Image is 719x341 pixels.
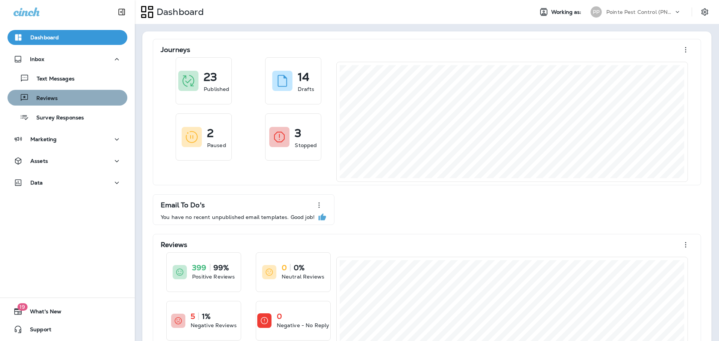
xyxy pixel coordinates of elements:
p: 1% [202,313,210,320]
p: Positive Reviews [192,273,235,280]
p: Reviews [161,241,187,249]
p: Paused [207,141,226,149]
p: 0% [294,264,304,271]
p: Assets [30,158,48,164]
p: 0 [282,264,287,271]
p: 99% [213,264,229,271]
span: 19 [17,303,27,311]
p: Text Messages [29,76,75,83]
button: Text Messages [7,70,127,86]
p: 23 [204,73,217,81]
button: Survey Responses [7,109,127,125]
p: Negative Reviews [191,322,237,329]
p: 5 [191,313,195,320]
p: Marketing [30,136,57,142]
p: Dashboard [30,34,59,40]
p: You have no recent unpublished email templates. Good job! [161,214,315,220]
p: Drafts [298,85,314,93]
p: Published [204,85,229,93]
p: Reviews [29,95,58,102]
p: 14 [298,73,309,81]
button: Support [7,322,127,337]
button: Inbox [7,52,127,67]
span: What's New [22,308,61,317]
p: Email To Do's [161,201,205,209]
span: Working as: [551,9,583,15]
p: Neutral Reviews [282,273,324,280]
span: Support [22,326,51,335]
button: Reviews [7,90,127,106]
p: Journeys [161,46,190,54]
p: 3 [295,130,301,137]
button: Collapse Sidebar [111,4,132,19]
p: Survey Responses [29,115,84,122]
p: Inbox [30,56,44,62]
p: Stopped [295,141,317,149]
p: Dashboard [154,6,204,18]
p: Data [30,180,43,186]
p: 0 [277,313,282,320]
p: 399 [192,264,206,271]
button: Data [7,175,127,190]
button: Settings [698,5,712,19]
button: Dashboard [7,30,127,45]
button: 19What's New [7,304,127,319]
div: PP [591,6,602,18]
p: Pointe Pest Control (PNW) [606,9,674,15]
button: Assets [7,153,127,168]
button: Marketing [7,132,127,147]
p: 2 [207,130,214,137]
p: Negative - No Reply [277,322,330,329]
